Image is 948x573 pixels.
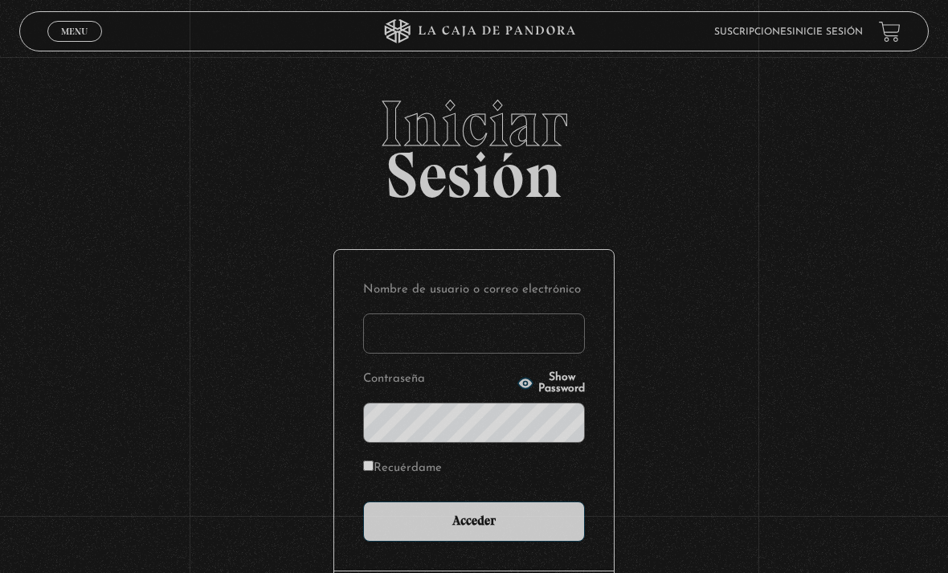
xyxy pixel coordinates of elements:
[56,40,94,51] span: Cerrar
[363,368,513,390] label: Contraseña
[363,501,585,542] input: Acceder
[517,372,585,395] button: Show Password
[538,372,585,395] span: Show Password
[19,92,930,156] span: Iniciar
[363,457,442,479] label: Recuérdame
[363,279,585,301] label: Nombre de usuario o correo electrónico
[363,460,374,471] input: Recuérdame
[879,21,901,43] a: View your shopping cart
[19,92,930,194] h2: Sesión
[61,27,88,36] span: Menu
[714,27,792,37] a: Suscripciones
[792,27,863,37] a: Inicie sesión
